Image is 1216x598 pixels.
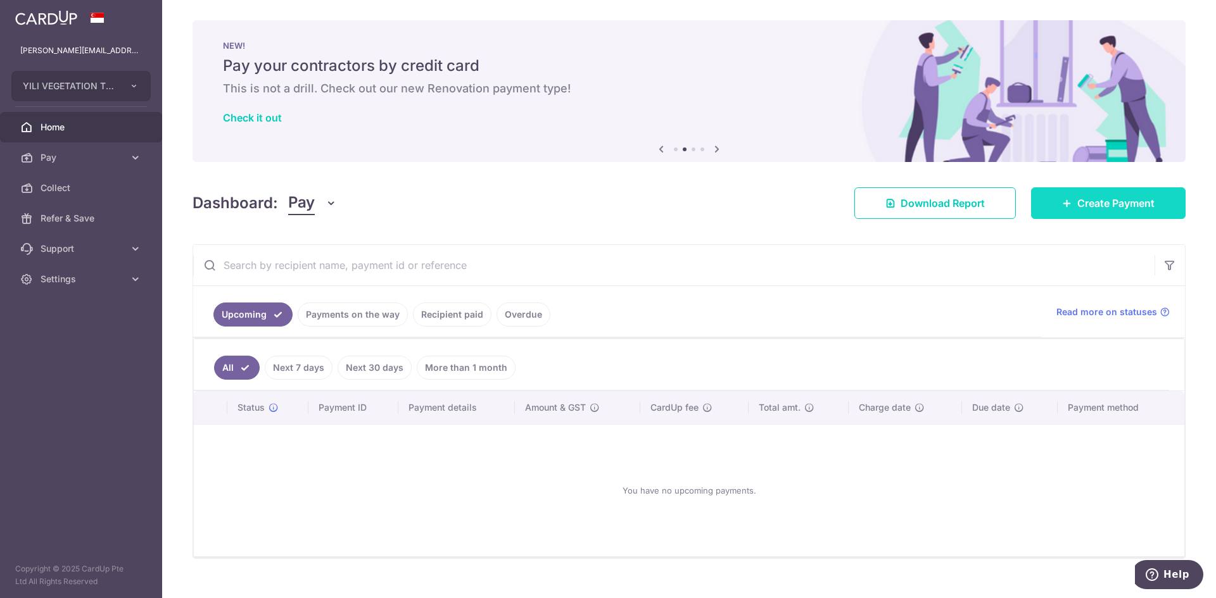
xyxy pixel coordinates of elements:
[209,435,1169,546] div: You have no upcoming payments.
[41,212,124,225] span: Refer & Save
[417,356,516,380] a: More than 1 month
[265,356,332,380] a: Next 7 days
[41,182,124,194] span: Collect
[901,196,985,211] span: Download Report
[413,302,491,327] a: Recipient paid
[854,187,1016,219] a: Download Report
[1077,196,1155,211] span: Create Payment
[288,191,315,215] span: Pay
[1056,306,1157,318] span: Read more on statuses
[650,401,699,414] span: CardUp fee
[338,356,412,380] a: Next 30 days
[308,391,398,424] th: Payment ID
[20,44,142,57] p: [PERSON_NAME][EMAIL_ADDRESS][DOMAIN_NAME]
[1058,391,1184,424] th: Payment method
[214,356,260,380] a: All
[1056,306,1170,318] a: Read more on statuses
[298,302,408,327] a: Payments on the way
[972,401,1010,414] span: Due date
[497,302,550,327] a: Overdue
[223,81,1155,96] h6: This is not a drill. Check out our new Renovation payment type!
[759,401,801,414] span: Total amt.
[1135,560,1203,592] iframe: Opens a widget where you can find more information
[237,401,265,414] span: Status
[525,401,586,414] span: Amount & GST
[223,56,1155,76] h5: Pay your contractors by credit card
[398,391,515,424] th: Payment details
[223,111,282,124] a: Check it out
[193,192,278,215] h4: Dashboard:
[41,273,124,285] span: Settings
[41,242,124,255] span: Support
[23,80,117,92] span: YILI VEGETATION TRADING PTE LTD
[11,71,151,101] button: YILI VEGETATION TRADING PTE LTD
[1031,187,1186,219] a: Create Payment
[15,10,77,25] img: CardUp
[193,20,1186,162] img: Renovation banner
[223,40,1155,51] p: NEW!
[41,151,124,164] span: Pay
[288,191,337,215] button: Pay
[41,121,124,134] span: Home
[859,401,911,414] span: Charge date
[193,245,1155,285] input: Search by recipient name, payment id or reference
[213,302,293,327] a: Upcoming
